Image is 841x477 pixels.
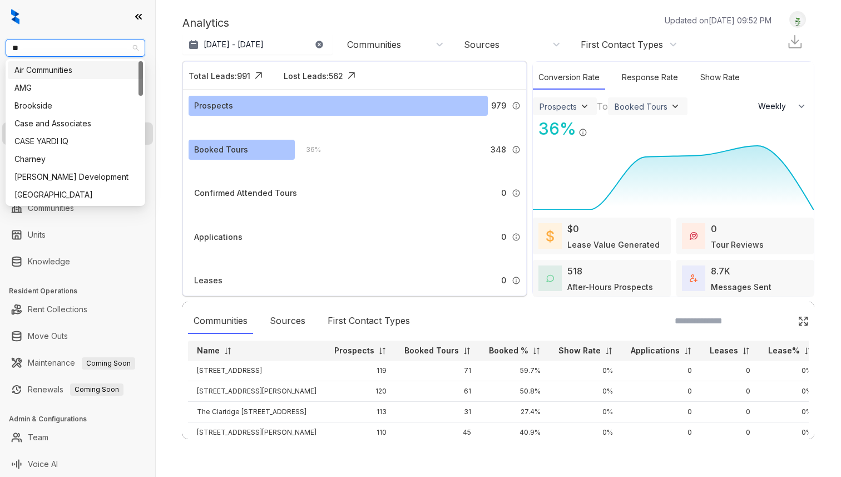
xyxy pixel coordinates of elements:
div: AMG [14,82,136,94]
li: Team [2,426,153,449]
div: Case and Associates [14,117,136,130]
div: Conversion Rate [533,66,605,90]
a: Knowledge [28,250,70,273]
div: Charney [8,150,143,168]
td: 0 [622,402,701,422]
h3: Admin & Configurations [9,414,155,424]
div: To [597,100,608,113]
span: 0 [501,231,506,243]
div: Leases [194,274,222,287]
td: 0 [701,361,759,381]
p: [DATE] - [DATE] [204,39,264,50]
img: ViewFilterArrow [670,101,681,112]
button: [DATE] - [DATE] [182,35,333,55]
td: The Claridge [STREET_ADDRESS] [188,402,325,422]
td: 113 [325,402,395,422]
div: CASE YARDI IQ [14,135,136,147]
td: 0 [701,422,759,443]
img: sorting [224,347,232,355]
td: 0% [550,422,622,443]
td: 0 [701,402,759,422]
div: Applications [194,231,243,243]
div: AMG [8,79,143,97]
span: Coming Soon [82,357,135,370]
td: [STREET_ADDRESS][PERSON_NAME] [188,381,325,402]
img: Info [578,128,587,137]
td: 45 [395,422,480,443]
td: 0% [759,381,821,402]
img: sorting [532,347,541,355]
td: 0 [622,422,701,443]
div: 36 % [533,116,576,141]
div: Brookside [8,97,143,115]
div: Lost Leads: 562 [284,70,343,82]
td: 110 [325,422,395,443]
div: Booked Tours [194,144,248,156]
img: Info [512,233,521,242]
li: Rent Collections [2,298,153,321]
span: 979 [491,100,506,112]
div: Brookside [14,100,136,112]
div: Prospects [540,102,577,111]
td: 31 [395,402,480,422]
div: Sources [464,38,499,51]
li: Maintenance [2,352,153,374]
a: Team [28,426,48,449]
div: Air Communities [8,61,143,79]
div: [PERSON_NAME] Development [14,171,136,183]
img: TourReviews [690,232,697,240]
li: Knowledge [2,250,153,273]
p: Updated on [DATE] 09:52 PM [665,14,771,26]
img: Info [512,145,521,154]
img: sorting [742,347,750,355]
img: sorting [804,347,812,355]
td: 0 [701,381,759,402]
a: RenewalsComing Soon [28,378,123,401]
p: Name [197,345,220,356]
img: sorting [463,347,471,355]
li: Leasing [2,122,153,145]
p: Show Rate [558,345,601,356]
div: Davis Development [8,168,143,186]
td: 61 [395,381,480,402]
div: CASE YARDI IQ [8,132,143,150]
p: Prospects [334,345,374,356]
img: Info [512,189,521,198]
span: 348 [491,144,506,156]
div: 0 [711,222,717,235]
li: Collections [2,149,153,171]
p: Applications [631,345,680,356]
img: Info [512,276,521,285]
span: 0 [501,274,506,287]
a: Voice AI [28,453,58,475]
img: ViewFilterArrow [579,101,590,112]
img: Download [786,33,803,50]
li: Units [2,224,153,246]
td: 120 [325,381,395,402]
td: 0% [759,422,821,443]
td: 59.7% [480,361,550,381]
a: Communities [28,197,74,219]
div: Air Communities [14,64,136,76]
img: Click Icon [798,316,809,327]
button: Weekly [751,96,814,116]
li: Communities [2,197,153,219]
div: 518 [567,264,582,278]
td: 0% [550,361,622,381]
td: 0% [759,361,821,381]
img: sorting [605,347,613,355]
td: 50.8% [480,381,550,402]
div: Show Rate [695,66,745,90]
div: After-Hours Prospects [567,281,653,293]
div: Charney [14,153,136,165]
div: First Contact Types [581,38,663,51]
img: LeaseValue [546,229,554,243]
div: Communities [347,38,401,51]
span: Coming Soon [70,383,123,396]
img: Click Icon [587,118,604,135]
div: Communities [188,308,253,334]
td: 119 [325,361,395,381]
div: Confirmed Attended Tours [194,187,297,199]
img: sorting [378,347,387,355]
td: 0 [622,361,701,381]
